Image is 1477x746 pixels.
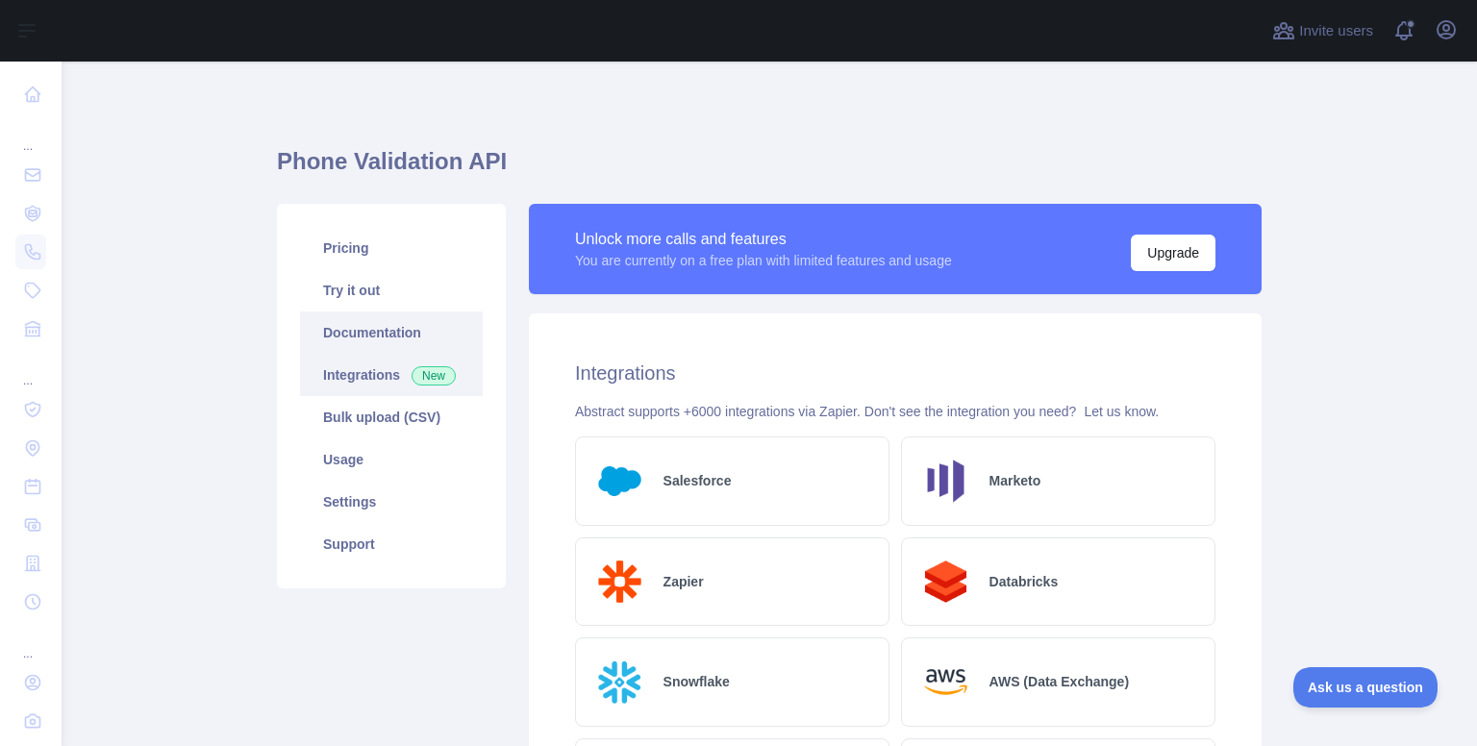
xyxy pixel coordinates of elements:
button: Upgrade [1131,235,1215,271]
span: Invite users [1299,20,1373,42]
a: Usage [300,438,483,481]
a: Settings [300,481,483,523]
div: Unlock more calls and features [575,228,952,251]
iframe: Toggle Customer Support [1293,667,1439,708]
img: Logo [917,453,974,510]
div: ... [15,623,46,661]
div: ... [15,350,46,388]
button: Invite users [1268,15,1377,46]
div: You are currently on a free plan with limited features and usage [575,251,952,270]
div: Abstract supports +6000 integrations via Zapier. Don't see the integration you need? [575,402,1215,421]
img: Logo [591,654,648,710]
h2: Databricks [989,572,1059,591]
h2: Integrations [575,360,1215,386]
h2: Marketo [989,471,1041,490]
a: Bulk upload (CSV) [300,396,483,438]
a: Integrations New [300,354,483,396]
a: Pricing [300,227,483,269]
span: New [412,366,456,385]
img: Logo [917,654,974,710]
h2: Zapier [663,572,704,591]
h2: Salesforce [663,471,732,490]
img: Logo [591,554,648,610]
div: ... [15,115,46,154]
h2: AWS (Data Exchange) [989,672,1129,691]
a: Let us know. [1084,404,1159,419]
a: Support [300,523,483,565]
h2: Snowflake [663,672,730,691]
h1: Phone Validation API [277,146,1262,192]
a: Try it out [300,269,483,311]
a: Documentation [300,311,483,354]
img: Logo [591,453,648,510]
img: Logo [917,554,974,610]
